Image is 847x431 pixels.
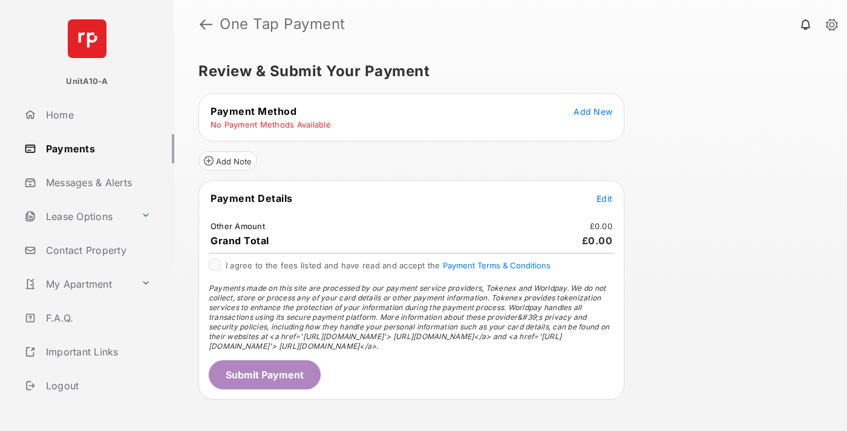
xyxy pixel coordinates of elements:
[211,192,293,204] span: Payment Details
[19,303,174,332] a: F.A.Q.
[19,134,174,163] a: Payments
[209,360,321,389] button: Submit Payment
[597,192,612,204] button: Edit
[210,119,332,130] td: No Payment Methods Available
[19,168,174,197] a: Messages & Alerts
[66,76,108,88] p: UnitA10-A
[19,236,174,265] a: Contact Property
[209,284,609,351] span: Payments made on this site are processed by our payment service providers, Tokenex and Worldpay. ...
[19,100,174,129] a: Home
[582,235,613,247] span: £0.00
[597,193,612,204] span: Edit
[220,17,345,31] strong: One Tap Payment
[589,221,613,232] td: £0.00
[574,106,612,117] span: Add New
[68,19,106,58] img: svg+xml;base64,PHN2ZyB4bWxucz0iaHR0cDovL3d3dy53My5vcmcvMjAwMC9zdmciIHdpZHRoPSI2NCIgaGVpZ2h0PSI2NC...
[211,235,269,247] span: Grand Total
[198,64,813,79] h5: Review & Submit Your Payment
[19,202,136,231] a: Lease Options
[198,151,257,170] button: Add Note
[226,261,551,270] span: I agree to the fees listed and have read and accept the
[211,105,296,117] span: Payment Method
[574,105,612,117] button: Add New
[19,371,174,400] a: Logout
[210,221,266,232] td: Other Amount
[19,270,136,299] a: My Apartment
[19,337,155,366] a: Important Links
[443,261,551,270] button: I agree to the fees listed and have read and accept the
